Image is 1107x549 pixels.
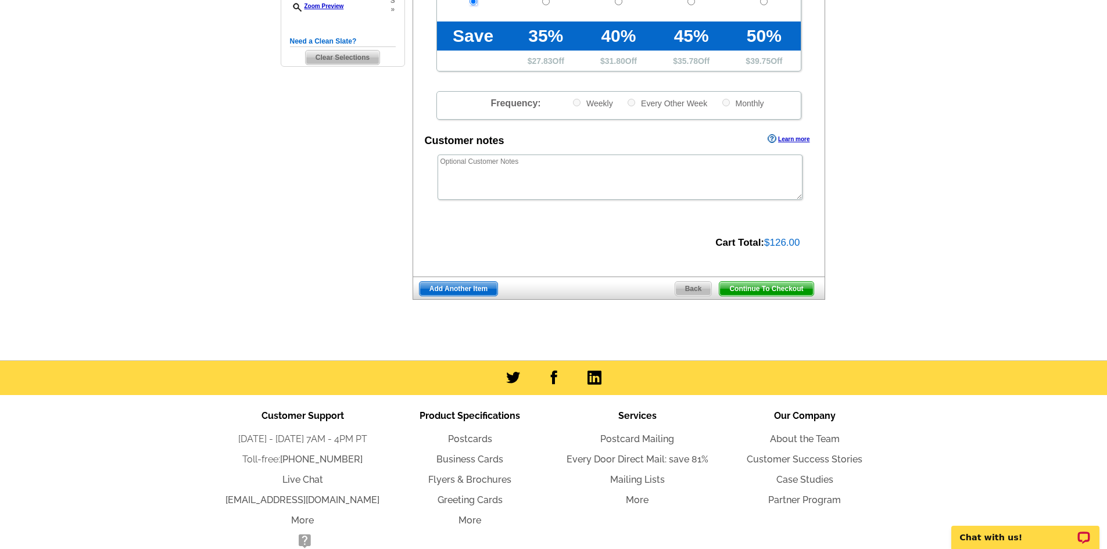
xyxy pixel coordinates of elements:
td: $ Off [582,51,655,71]
li: Toll-free: [219,453,386,467]
a: Postcard Mailing [600,433,674,444]
span: 31.80 [605,56,625,66]
a: More [626,494,649,505]
a: [PHONE_NUMBER] [280,454,363,465]
a: Add Another Item [419,281,498,296]
span: Clear Selections [306,51,379,64]
td: 50% [728,21,800,51]
a: More [458,515,481,526]
iframe: LiveChat chat widget [944,512,1107,549]
label: Monthly [721,98,764,109]
a: Business Cards [436,454,503,465]
a: About the Team [770,433,840,444]
strong: Cart Total: [715,237,764,248]
span: Back [675,282,712,296]
a: Postcards [448,433,492,444]
td: $ Off [728,51,800,71]
a: Zoom Preview [290,3,344,9]
td: $ Off [510,51,582,71]
h5: Need a Clean Slate? [290,36,396,47]
td: Save [437,21,510,51]
input: Every Other Week [628,99,635,106]
label: Every Other Week [626,98,707,109]
span: 39.75 [750,56,771,66]
div: Customer notes [425,133,504,149]
input: Monthly [722,99,730,106]
a: More [291,515,314,526]
a: Every Door Direct Mail: save 81% [567,454,708,465]
a: Back [675,281,712,296]
span: » [390,5,395,14]
td: 35% [510,21,582,51]
a: Learn more [768,134,809,143]
label: Weekly [572,98,613,109]
a: Greeting Cards [438,494,503,505]
span: 27.83 [532,56,553,66]
a: Case Studies [776,474,833,485]
a: Flyers & Brochures [428,474,511,485]
span: 35.78 [678,56,698,66]
span: $126.00 [764,237,800,248]
input: Weekly [573,99,581,106]
td: $ Off [655,51,728,71]
span: Continue To Checkout [719,282,813,296]
span: Our Company [774,410,836,421]
td: 45% [655,21,728,51]
li: [DATE] - [DATE] 7AM - 4PM PT [219,432,386,446]
a: Partner Program [768,494,841,505]
span: Product Specifications [420,410,520,421]
a: [EMAIL_ADDRESS][DOMAIN_NAME] [225,494,379,505]
a: Live Chat [282,474,323,485]
a: Customer Success Stories [747,454,862,465]
a: Mailing Lists [610,474,665,485]
span: Services [618,410,657,421]
td: 40% [582,21,655,51]
span: Customer Support [261,410,344,421]
span: Add Another Item [420,282,497,296]
span: Frequency: [490,98,540,108]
